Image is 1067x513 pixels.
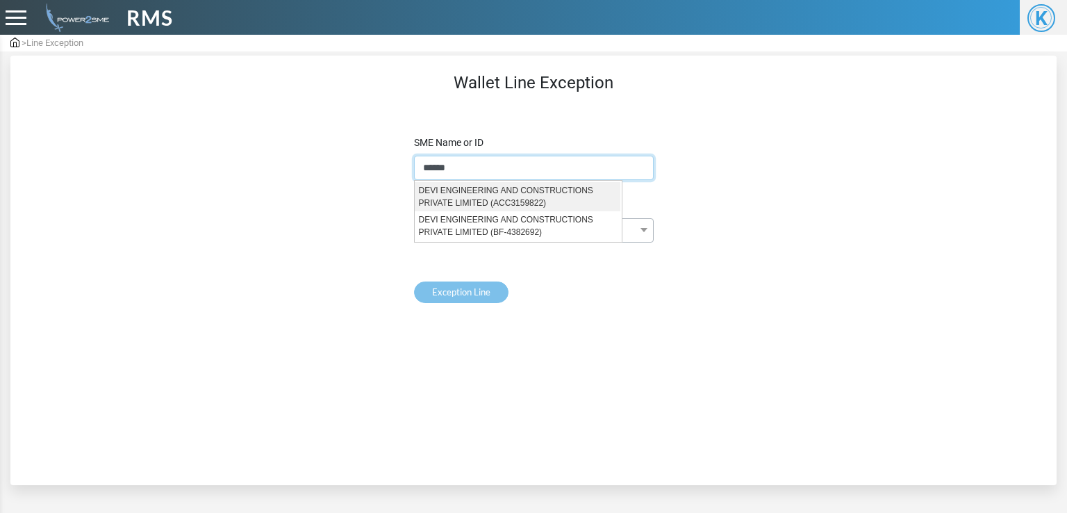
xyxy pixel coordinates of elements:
label: SME Name or ID [408,136,492,150]
div: DEVI ENGINEERING AND CONSTRUCTIONS PRIVATE LIMITED (BF-4382692) [419,213,616,238]
span: Line Exception [26,38,83,48]
span: K [1027,4,1055,32]
img: admin [40,3,109,32]
span: RMS [126,2,173,33]
button: Exception Line [414,282,508,304]
div: DEVI ENGINEERING AND CONSTRUCTIONS PRIVATE LIMITED (ACC3159822) [419,184,616,209]
label: Payment Line [408,198,492,213]
p: Wallet Line Exception [143,70,925,95]
img: admin [10,38,19,47]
